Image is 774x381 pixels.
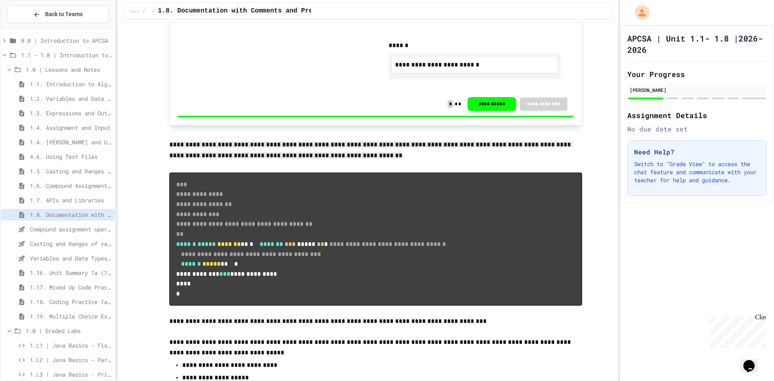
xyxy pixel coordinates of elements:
[740,349,766,373] iframe: chat widget
[21,51,112,59] span: 1.1 - 1.8 | Introduction to Java
[45,10,83,19] span: Back to Teams
[158,6,352,16] span: 1.8. Documentation with Comments and Preconditions
[30,283,112,291] span: 1.17. Mixed Up Code Practice 1.1-1.6
[30,370,112,379] span: 1.L3 | Java Basics - Printing Code Lab
[26,327,112,335] span: 1.0 | Graded Labs
[30,181,112,190] span: 1.6. Compound Assignment Operators
[30,123,112,132] span: 1.4. Assignment and Input
[152,8,155,14] span: /
[30,210,112,219] span: 1.8. Documentation with Comments and Preconditions
[30,254,112,262] span: Variables and Data Types - Quiz
[30,356,112,364] span: 1.L2 | Java Basics - Paragraphs Lab
[630,86,764,94] div: [PERSON_NAME]
[627,110,767,121] h2: Assignment Details
[30,80,112,88] span: 1.1. Introduction to Algorithms, Programming, and Compilers
[142,8,145,14] span: /
[30,167,112,175] span: 1.5. Casting and Ranges of Values
[7,6,108,23] button: Back to Teams
[627,69,767,80] h2: Your Progress
[30,239,112,248] span: Casting and Ranges of variables - Quiz
[30,269,112,277] span: 1.16. Unit Summary 1a (1.1-1.6)
[634,160,760,184] p: Switch to "Grade View" to access the chat feature and communicate with your teacher for help and ...
[30,298,112,306] span: 1.18. Coding Practice 1a (1.1-1.6)
[30,152,112,161] span: 4.6. Using Text Files
[627,33,767,55] h1: APCSA | Unit 1.1- 1.8 |2026-2026
[30,109,112,117] span: 1.3. Expressions and Output [New]
[26,65,112,74] span: 1.0 | Lessons and Notes
[30,138,112,146] span: 1.4. [PERSON_NAME] and User Input
[30,341,112,350] span: 1.L1 | Java Basics - Fish Lab
[627,124,767,134] div: No due date set
[626,3,651,22] div: My Account
[30,196,112,204] span: 1.7. APIs and Libraries
[3,3,56,51] div: Chat with us now!Close
[634,147,760,157] h3: Need Help?
[707,314,766,348] iframe: chat widget
[21,36,112,45] span: 0.0 | Introduction to APCSA
[30,225,112,233] span: Compound assignment operators - Quiz
[30,94,112,103] span: 1.2. Variables and Data Types
[30,312,112,321] span: 1.19. Multiple Choice Exercises for Unit 1a (1.1-1.6)
[131,8,139,14] span: ...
